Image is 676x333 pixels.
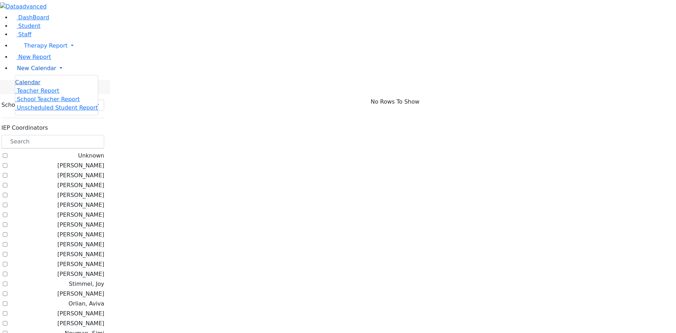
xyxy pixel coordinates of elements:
[18,14,49,21] span: DashBoard
[11,14,49,21] a: DashBoard
[78,152,104,160] label: Unknown
[1,124,48,132] label: IEP Coordinators
[17,65,56,72] span: New Calendar
[15,104,98,111] a: Unscheduled Student Report
[57,221,104,229] label: [PERSON_NAME]
[11,54,51,60] a: New Report
[15,75,98,115] ul: Therapy Report
[11,23,40,29] a: Student
[57,191,104,199] label: [PERSON_NAME]
[11,31,31,38] a: Staff
[57,270,104,278] label: [PERSON_NAME]
[57,171,104,180] label: [PERSON_NAME]
[17,96,80,103] span: School Teacher Report
[57,260,104,269] label: [PERSON_NAME]
[57,211,104,219] label: [PERSON_NAME]
[69,300,104,308] label: Orlian, Aviva
[18,31,31,38] span: Staff
[1,101,37,109] label: School Years
[371,98,420,106] span: No Rows To Show
[11,39,676,53] a: Therapy Report
[57,319,104,328] label: [PERSON_NAME]
[69,280,104,288] label: Stimmel, Joy
[57,230,104,239] label: [PERSON_NAME]
[57,201,104,209] label: [PERSON_NAME]
[15,87,59,94] a: Teacher Report
[57,161,104,170] label: [PERSON_NAME]
[57,240,104,249] label: [PERSON_NAME]
[18,54,51,60] span: New Report
[1,135,104,148] input: Search
[18,23,40,29] span: Student
[15,79,40,86] span: Calendar
[57,181,104,190] label: [PERSON_NAME]
[15,78,40,87] a: Calendar
[24,42,68,49] span: Therapy Report
[57,250,104,259] label: [PERSON_NAME]
[57,290,104,298] label: [PERSON_NAME]
[11,61,676,75] a: New Calendar
[17,104,98,111] span: Unscheduled Student Report
[15,96,80,103] a: School Teacher Report
[17,87,59,94] span: Teacher Report
[57,309,104,318] label: [PERSON_NAME]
